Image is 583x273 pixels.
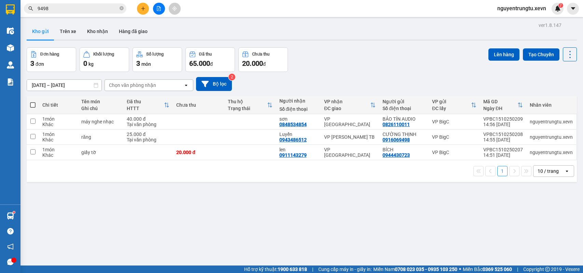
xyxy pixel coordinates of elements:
div: 14:56 [DATE] [483,122,523,127]
div: Khác [42,137,74,142]
div: Số điện thoại [383,106,425,111]
div: VP [GEOGRAPHIC_DATA] [324,116,376,127]
div: giấy tờ [81,150,120,155]
span: đ [210,61,213,67]
button: Lên hàng [488,48,519,61]
div: máy nghe nhạc [81,119,120,124]
div: 1 món [42,116,74,122]
span: plus [141,6,145,11]
span: kg [88,61,94,67]
span: caret-down [570,5,576,12]
span: notification [7,243,14,250]
span: Miền Nam [373,266,457,273]
div: 0944430723 [383,152,410,158]
div: VP BigC [432,134,476,140]
div: Đã thu [127,99,164,104]
span: aim [172,6,177,11]
span: đ [263,61,266,67]
input: Select a date range. [27,80,101,91]
div: Người gửi [383,99,425,104]
span: question-circle [7,228,14,234]
span: món [141,61,151,67]
div: Số lượng [146,52,164,57]
div: Số điện thoại [279,106,317,112]
div: VP nhận [324,99,370,104]
div: Khối lượng [93,52,114,57]
th: Toggle SortBy [321,96,379,114]
div: 20.000 đ [176,150,221,155]
strong: 1900 633 818 [278,267,307,272]
span: search [28,6,33,11]
div: BÍCH [383,147,425,152]
div: Người nhận [279,98,317,104]
div: 14:55 [DATE] [483,137,523,142]
div: ĐC giao [324,106,370,111]
div: BẢO TÍN AUDIO [383,116,425,122]
button: Hàng đã giao [113,23,153,40]
button: Kho gửi [27,23,54,40]
div: Khác [42,152,74,158]
div: Tên món [81,99,120,104]
div: ĐC lấy [432,106,471,111]
span: đơn [36,61,44,67]
button: plus [137,3,149,15]
th: Toggle SortBy [429,96,480,114]
div: Chưa thu [252,52,269,57]
div: VP gửi [432,99,471,104]
div: VP [PERSON_NAME] TB [324,134,376,140]
div: 1 món [42,147,74,152]
div: Chưa thu [176,102,221,108]
div: VP BigC [432,119,476,124]
span: file-add [156,6,161,11]
div: len [279,147,317,152]
div: nguyentrungtu.xevn [530,150,573,155]
div: Trạng thái [228,106,267,111]
button: Đơn hàng3đơn [27,47,76,72]
div: sơn [279,116,317,122]
button: Chưa thu20.000đ [238,47,288,72]
span: message [7,259,14,265]
span: | [312,266,313,273]
div: Chi tiết [42,102,74,108]
div: HTTT [127,106,164,111]
div: Luyến [279,132,317,137]
div: răng [81,134,120,140]
sup: 7 [558,3,563,8]
button: Số lượng3món [133,47,182,72]
button: 1 [497,166,508,176]
span: close-circle [120,5,124,12]
span: Miền Bắc [463,266,512,273]
span: Hỗ trợ kỹ thuật: [244,266,307,273]
div: nguyentrungtu.xevn [530,119,573,124]
div: 0848534854 [279,122,307,127]
input: Tìm tên, số ĐT hoặc mã đơn [38,5,118,12]
div: 1 món [42,132,74,137]
img: logo-vxr [6,4,15,15]
th: Toggle SortBy [480,96,526,114]
button: Đã thu65.000đ [185,47,235,72]
div: VPBC1510250208 [483,132,523,137]
button: Trên xe [54,23,82,40]
span: 20.000 [242,59,263,67]
button: aim [169,3,181,15]
div: CƯỜNG THỊNH [383,132,425,137]
th: Toggle SortBy [123,96,173,114]
button: file-add [153,3,165,15]
svg: open [183,82,189,88]
span: 3 [136,59,140,67]
strong: 0369 525 060 [483,267,512,272]
div: Thu hộ [228,99,267,104]
img: warehouse-icon [7,61,14,69]
div: Chọn văn phòng nhận [109,82,156,89]
span: 65.000 [189,59,210,67]
div: 25.000 đ [127,132,169,137]
button: caret-down [567,3,579,15]
th: Toggle SortBy [224,96,276,114]
span: 7 [559,3,562,8]
div: VPBC1510250209 [483,116,523,122]
img: warehouse-icon [7,212,14,219]
div: 0911143279 [279,152,307,158]
div: VP [GEOGRAPHIC_DATA] [324,147,376,158]
span: close-circle [120,6,124,10]
button: Tạo Chuyến [523,48,559,61]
